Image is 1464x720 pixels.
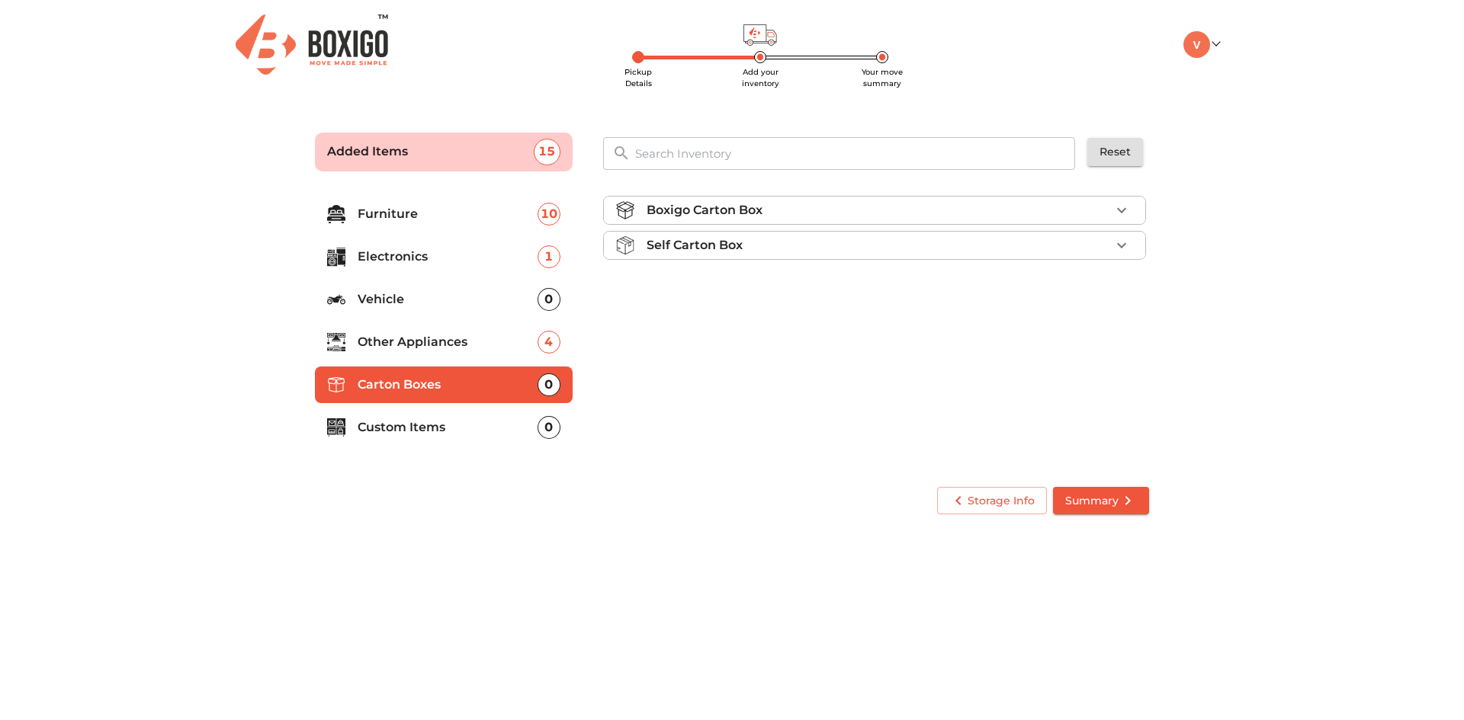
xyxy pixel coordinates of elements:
p: Vehicle [358,290,538,309]
p: Custom Items [358,418,538,437]
span: Reset [1100,142,1131,162]
p: Boxigo Carton Box [647,201,762,219]
input: Search Inventory [626,137,1086,170]
button: Reset [1087,138,1143,166]
div: 4 [538,331,560,354]
div: 0 [538,373,560,396]
p: Other Appliances [358,333,538,351]
button: Storage Info [937,487,1047,515]
img: boxigo_carton_box [616,201,634,219]
p: Carton Boxes [358,376,538,394]
p: Added Items [327,142,534,161]
p: Furniture [358,205,538,223]
div: 1 [538,245,560,268]
p: Electronics [358,248,538,266]
span: Storage Info [949,491,1035,510]
span: Summary [1065,491,1137,510]
p: Self Carton Box [647,236,743,254]
span: Pickup Details [624,67,652,88]
button: Summary [1053,487,1149,515]
img: Boxigo [236,14,388,75]
img: self_carton_box [616,236,634,254]
div: 15 [534,139,560,165]
div: 0 [538,288,560,311]
span: Add your inventory [742,67,779,88]
span: Your move summary [862,67,903,88]
div: 10 [538,203,560,226]
div: 0 [538,416,560,439]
